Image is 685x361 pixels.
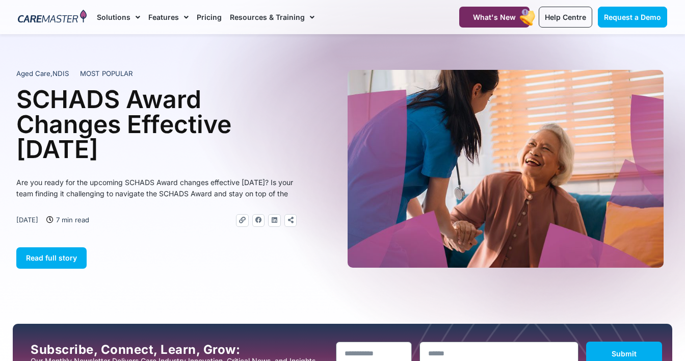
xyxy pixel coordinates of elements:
h2: Subscribe, Connect, Learn, Grow: [31,343,328,357]
span: Help Centre [545,13,586,21]
a: Read full story [16,247,87,269]
h1: SCHADS Award Changes Effective [DATE] [16,87,297,162]
span: What's New [473,13,516,21]
a: Request a Demo [598,7,667,28]
span: Aged Care [16,69,50,78]
span: Request a Demo [604,13,661,21]
p: Are you ready for the upcoming SCHADS Award changes effective [DATE]? Is your team finding it cha... [16,177,297,199]
span: MOST POPULAR [80,69,133,79]
span: Read full story [26,253,77,262]
img: CareMaster Logo [18,10,87,25]
a: Help Centre [539,7,592,28]
span: NDIS [52,69,69,78]
span: 7 min read [54,214,89,225]
time: [DATE] [16,216,38,224]
a: What's New [459,7,530,28]
span: Submit [612,349,637,358]
span: , [16,69,69,78]
img: A heartwarming moment where a support worker in a blue uniform, with a stethoscope draped over he... [348,70,664,268]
